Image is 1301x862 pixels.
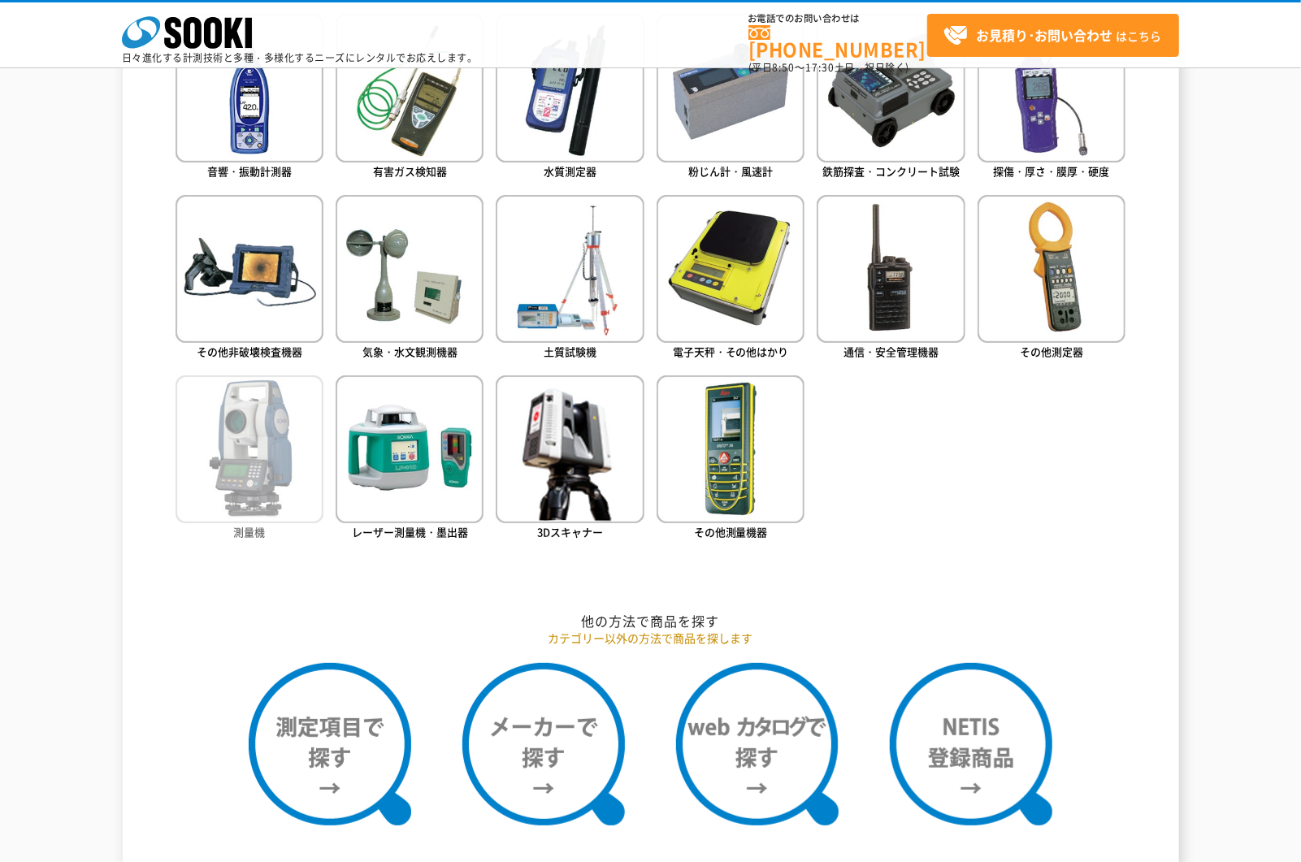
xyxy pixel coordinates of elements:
span: 電子天秤・その他はかり [673,344,789,359]
h2: 他の方法で商品を探す [176,613,1126,630]
img: NETIS登録商品 [890,663,1052,825]
a: レーザー測量機・墨出器 [336,375,484,544]
span: 有害ガス検知器 [373,163,447,179]
a: 水質測定器 [496,14,644,182]
img: 鉄筋探査・コンクリート試験 [817,14,965,162]
span: その他非破壊検査機器 [197,344,302,359]
a: [PHONE_NUMBER] [748,25,927,58]
span: その他測定器 [1020,344,1083,359]
a: 音響・振動計測器 [176,14,323,182]
a: 気象・水文観測機器 [336,195,484,363]
span: お電話でのお問い合わせは [748,14,927,24]
span: 鉄筋探査・コンクリート試験 [822,163,960,179]
span: 3Dスキャナー [537,524,603,539]
span: 水質測定器 [544,163,596,179]
img: その他測量機器 [657,375,804,523]
span: はこちら [943,24,1161,48]
strong: お見積り･お問い合わせ [976,25,1112,45]
img: 水質測定器 [496,14,644,162]
img: 粉じん計・風速計 [657,14,804,162]
a: 通信・安全管理機器 [817,195,965,363]
img: その他非破壊検査機器 [176,195,323,343]
img: その他測定器 [978,195,1125,343]
img: 音響・振動計測器 [176,14,323,162]
img: 探傷・厚さ・膜厚・硬度 [978,14,1125,162]
img: 有害ガス検知器 [336,14,484,162]
img: 測量機 [176,375,323,523]
a: 3Dスキャナー [496,375,644,544]
img: 気象・水文観測機器 [336,195,484,343]
img: 電子天秤・その他はかり [657,195,804,343]
a: 土質試験機 [496,195,644,363]
a: お見積り･お問い合わせはこちら [927,14,1179,57]
img: 通信・安全管理機器 [817,195,965,343]
a: その他非破壊検査機器 [176,195,323,363]
img: レーザー測量機・墨出器 [336,375,484,523]
a: その他測定器 [978,195,1125,363]
span: 土質試験機 [544,344,596,359]
span: レーザー測量機・墨出器 [352,524,468,539]
span: 気象・水文観測機器 [362,344,458,359]
img: 測定項目で探す [249,663,411,825]
span: 通信・安全管理機器 [843,344,939,359]
p: 日々進化する計測技術と多種・多様化するニーズにレンタルでお応えします。 [122,53,478,63]
span: 音響・振動計測器 [207,163,292,179]
a: その他測量機器 [657,375,804,544]
a: 有害ガス検知器 [336,14,484,182]
a: 電子天秤・その他はかり [657,195,804,363]
span: 17:30 [805,60,835,75]
span: その他測量機器 [694,524,768,539]
span: (平日 ～ 土日、祝日除く) [748,60,909,75]
img: 3Dスキャナー [496,375,644,523]
a: 探傷・厚さ・膜厚・硬度 [978,14,1125,182]
a: 測量機 [176,375,323,544]
img: 土質試験機 [496,195,644,343]
img: メーカーで探す [462,663,625,825]
span: 粉じん計・風速計 [688,163,773,179]
a: 鉄筋探査・コンクリート試験 [817,14,965,182]
span: 探傷・厚さ・膜厚・硬度 [994,163,1110,179]
span: 8:50 [773,60,796,75]
p: カテゴリー以外の方法で商品を探します [176,630,1126,647]
img: webカタログで探す [676,663,839,825]
a: 粉じん計・風速計 [657,14,804,182]
span: 測量機 [233,524,265,539]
